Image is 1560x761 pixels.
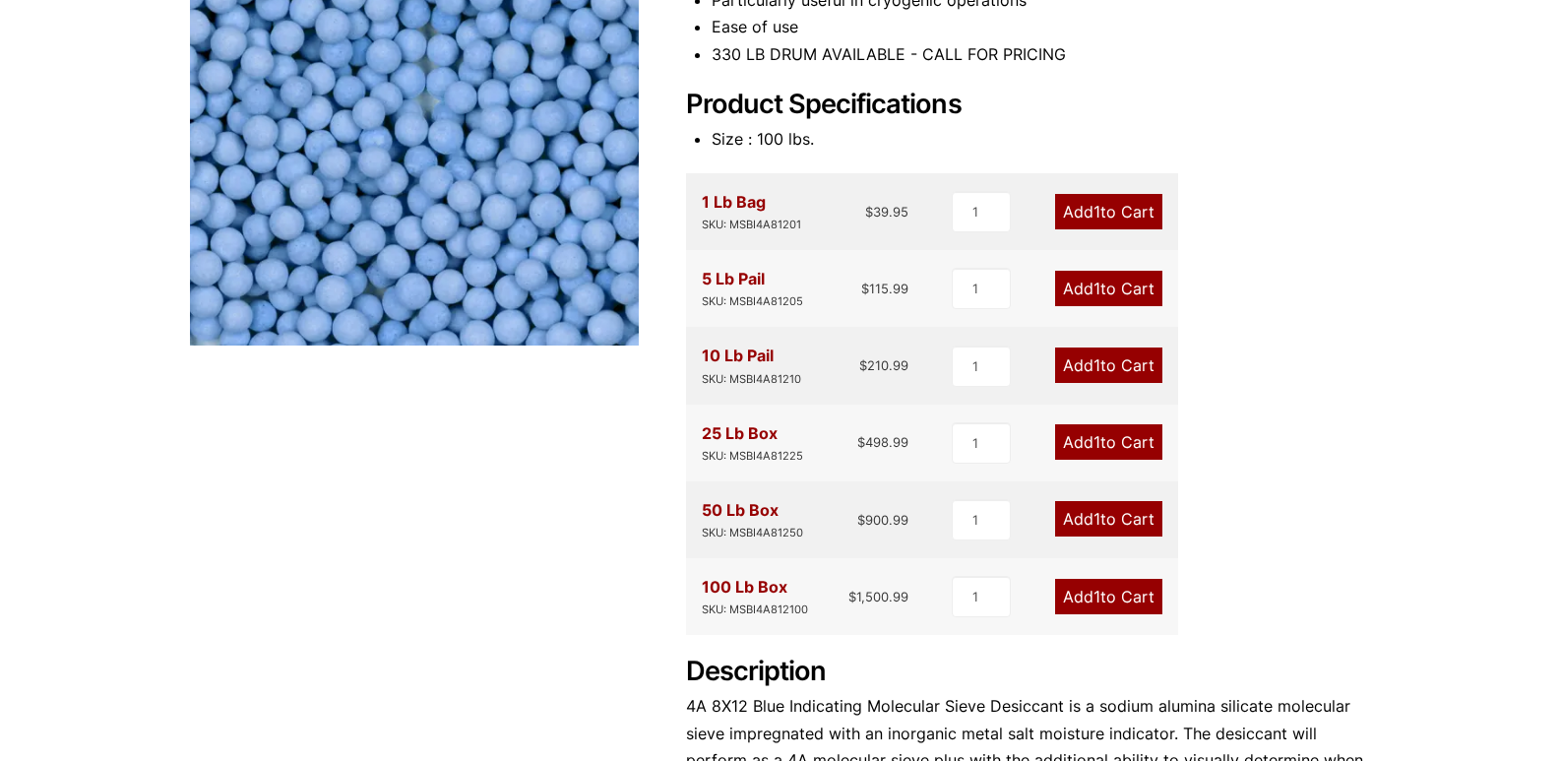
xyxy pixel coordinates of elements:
[1055,579,1162,614] a: Add1to Cart
[702,574,808,619] div: 100 Lb Box
[1093,587,1100,606] span: 1
[859,357,867,373] span: $
[1055,424,1162,460] a: Add1to Cart
[1055,271,1162,306] a: Add1to Cart
[686,89,1371,121] h2: Product Specifications
[1093,202,1100,222] span: 1
[712,14,1371,40] li: Ease of use
[1093,509,1100,529] span: 1
[702,420,803,466] div: 25 Lb Box
[702,370,801,389] div: SKU: MSBI4A81210
[857,512,908,528] bdi: 900.99
[702,189,801,234] div: 1 Lb Bag
[857,512,865,528] span: $
[1093,355,1100,375] span: 1
[702,447,803,466] div: SKU: MSBI4A81225
[1055,501,1162,537] a: Add1to Cart
[848,589,856,604] span: $
[702,216,801,234] div: SKU: MSBI4A81201
[712,41,1371,68] li: 330 LB DRUM AVAILABLE - CALL FOR PRICING
[1093,279,1100,298] span: 1
[861,281,869,296] span: $
[857,434,865,450] span: $
[859,357,908,373] bdi: 210.99
[702,343,801,388] div: 10 Lb Pail
[712,126,1371,153] li: Size : 100 lbs.
[865,204,873,220] span: $
[1055,194,1162,229] a: Add1to Cart
[702,497,803,542] div: 50 Lb Box
[702,266,803,311] div: 5 Lb Pail
[702,601,808,619] div: SKU: MSBI4A812100
[857,434,908,450] bdi: 498.99
[1055,348,1162,383] a: Add1to Cart
[702,524,803,542] div: SKU: MSBI4A81250
[686,656,1371,688] h2: Description
[848,589,908,604] bdi: 1,500.99
[861,281,908,296] bdi: 115.99
[865,204,908,220] bdi: 39.95
[1093,432,1100,452] span: 1
[702,292,803,311] div: SKU: MSBI4A81205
